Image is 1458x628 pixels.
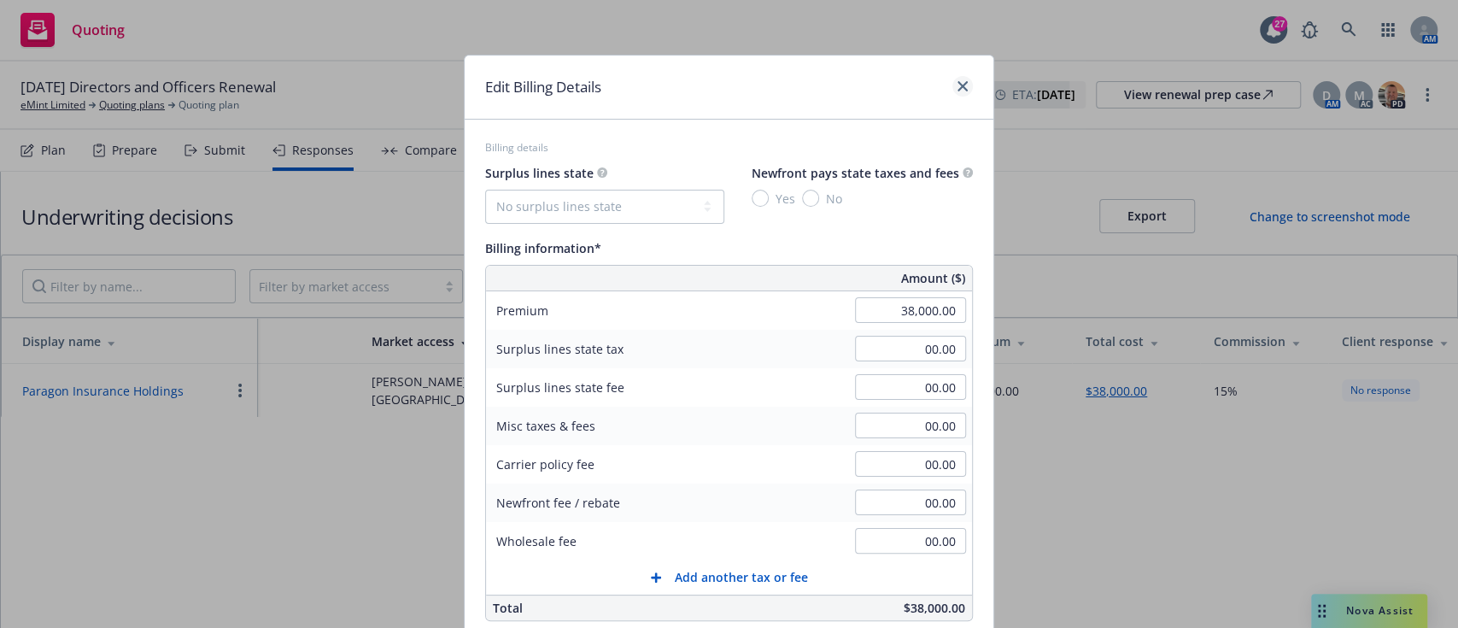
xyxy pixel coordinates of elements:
[485,76,601,98] h1: Edit Billing Details
[493,600,523,616] span: Total
[855,374,966,400] input: 0.00
[496,418,595,434] span: Misc taxes & fees
[802,190,819,207] input: No
[496,495,620,511] span: Newfront fee / rebate
[752,190,769,207] input: Yes
[901,269,965,287] span: Amount ($)
[496,302,548,319] span: Premium
[496,379,624,396] span: Surplus lines state fee
[826,190,842,208] span: No
[752,165,959,181] span: Newfront pays state taxes and fees
[675,568,808,586] span: Add another tax or fee
[855,451,966,477] input: 0.00
[485,240,601,256] span: Billing information*
[855,413,966,438] input: 0.00
[855,297,966,323] input: 0.00
[486,561,972,595] button: Add another tax or fee
[485,140,973,155] div: Billing details
[776,190,795,208] span: Yes
[855,528,966,554] input: 0.00
[855,336,966,361] input: 0.00
[496,456,594,472] span: Carrier policy fee
[904,600,965,616] span: $38,000.00
[496,533,577,549] span: Wholesale fee
[855,490,966,515] input: 0.00
[952,76,973,97] a: close
[485,165,594,181] span: Surplus lines state
[496,341,624,357] span: Surplus lines state tax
